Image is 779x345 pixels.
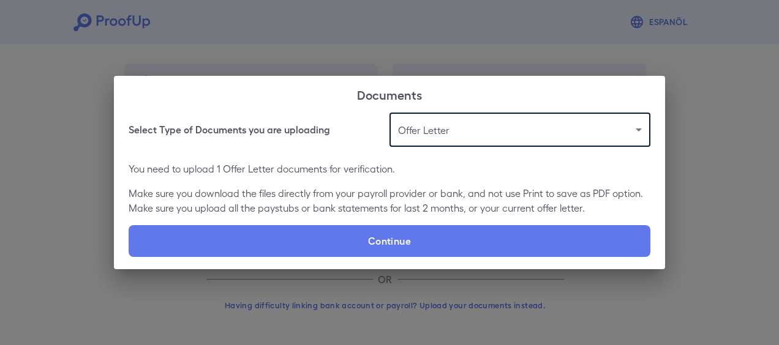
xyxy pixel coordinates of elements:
[129,122,330,137] h6: Select Type of Documents you are uploading
[129,161,650,176] p: You need to upload 1 Offer Letter documents for verification.
[129,186,650,215] p: Make sure you download the files directly from your payroll provider or bank, and not use Print t...
[114,76,665,113] h2: Documents
[129,225,650,257] label: Continue
[389,113,650,147] div: Offer Letter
